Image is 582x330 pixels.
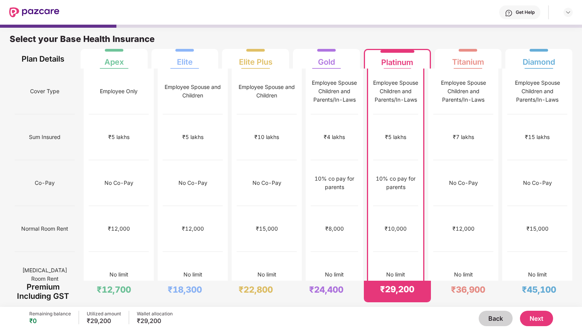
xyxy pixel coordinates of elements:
[385,224,407,233] div: ₹10,000
[104,179,133,187] div: No Co-Pay
[449,179,478,187] div: No Co-Pay
[29,311,71,317] div: Remaining balance
[108,224,130,233] div: ₹12,000
[318,51,335,67] div: Gold
[565,9,571,15] img: svg+xml;base64,PHN2ZyBpZD0iRHJvcGRvd24tMzJ4MzIiIHhtbG5zPSJodHRwOi8vd3d3LnczLm9yZy8yMDAwL3N2ZyIgd2...
[35,176,55,190] span: Co-Pay
[256,224,278,233] div: ₹15,000
[177,51,193,67] div: Elite
[178,179,207,187] div: No Co-Pay
[237,83,297,100] div: Employee Spouse and Children
[239,51,272,67] div: Elite Plus
[311,174,358,191] div: 10% co pay for parents
[182,224,204,233] div: ₹12,000
[311,79,358,104] div: Employee Spouse Children and Parents/In-Laws
[30,84,59,99] span: Cover Type
[433,79,493,104] div: Employee Spouse Children and Parents/In-Laws
[452,51,484,67] div: Titanium
[516,9,535,15] div: Get Help
[525,133,550,141] div: ₹15 lakhs
[325,270,344,279] div: No limit
[523,179,552,187] div: No Co-Pay
[183,270,202,279] div: No limit
[451,284,485,295] div: ₹36,900
[100,87,138,95] div: Employee Only
[182,133,204,141] div: ₹5 lakhs
[523,51,555,67] div: Diamond
[507,79,567,104] div: Employee Spouse Children and Parents/In-Laws
[137,311,173,317] div: Wallet allocation
[97,284,131,295] div: ₹12,700
[325,224,344,233] div: ₹8,000
[163,83,223,100] div: Employee Spouse and Children
[108,133,130,141] div: ₹5 lakhs
[385,133,406,141] div: ₹5 lakhs
[87,311,121,317] div: Utilized amount
[254,133,279,141] div: ₹10 lakhs
[15,263,75,286] span: [MEDICAL_DATA] Room Rent
[309,284,343,295] div: ₹24,400
[168,284,202,295] div: ₹18,300
[528,270,547,279] div: No limit
[381,52,413,67] div: Platinum
[29,317,71,325] div: ₹0
[15,49,72,69] div: Plan Details
[479,311,513,326] button: Back
[505,9,513,17] img: svg+xml;base64,PHN2ZyBpZD0iSGVscC0zMngzMiIgeG1sbnM9Imh0dHA6Ly93d3cudzMub3JnLzIwMDAvc3ZnIiB3aWR0aD...
[526,224,548,233] div: ₹15,000
[380,284,414,295] div: ₹29,200
[452,224,474,233] div: ₹12,000
[522,284,556,295] div: ₹45,100
[15,281,72,302] div: Premium Including GST
[87,317,121,325] div: ₹29,200
[21,221,68,236] span: Normal Room Rent
[454,270,473,279] div: No limit
[239,284,273,295] div: ₹22,800
[324,133,345,141] div: ₹4 lakhs
[252,179,281,187] div: No Co-Pay
[10,34,572,49] div: Select your Base Health Insurance
[257,270,276,279] div: No limit
[386,270,405,279] div: No limit
[109,270,128,279] div: No limit
[137,317,173,325] div: ₹29,200
[373,79,418,104] div: Employee Spouse Children and Parents/In-Laws
[453,133,474,141] div: ₹7 lakhs
[520,311,553,326] button: Next
[29,130,61,144] span: Sum Insured
[104,51,124,67] div: Apex
[373,174,418,191] div: 10% co pay for parents
[9,7,59,17] img: New Pazcare Logo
